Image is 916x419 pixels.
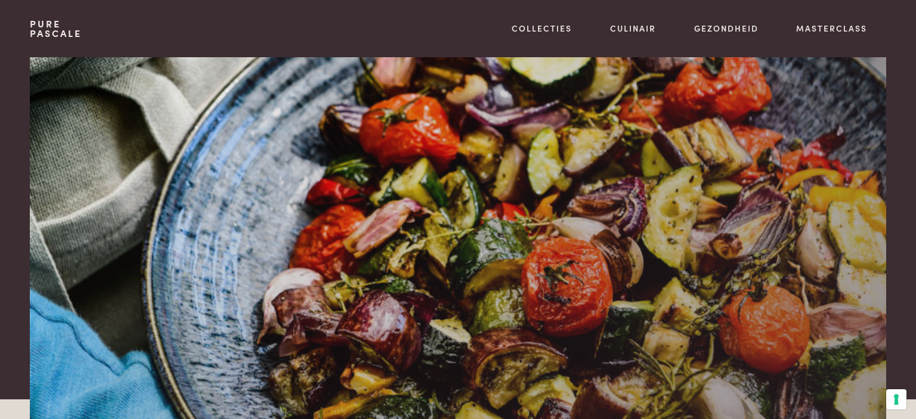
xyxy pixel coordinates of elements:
a: Culinair [610,22,656,35]
a: PurePascale [30,19,82,38]
button: Uw voorkeuren voor toestemming voor trackingtechnologieën [886,389,906,409]
a: Masterclass [796,22,867,35]
a: Collecties [512,22,572,35]
a: Gezondheid [694,22,759,35]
